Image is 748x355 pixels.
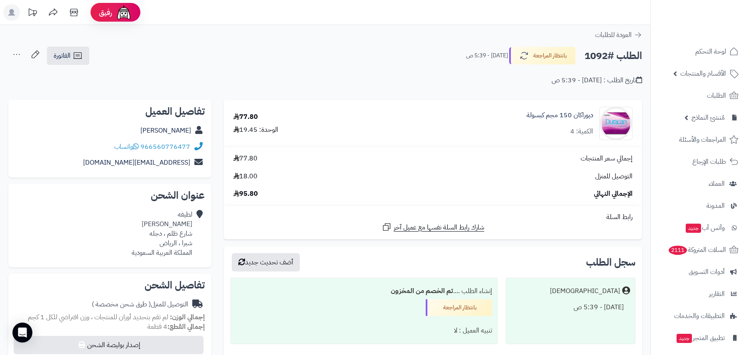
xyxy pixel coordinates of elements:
a: أدوات التسويق [656,262,743,282]
a: ديوراكان 150 مجم كبسولة [527,111,593,120]
strong: إجمالي القطع: [167,322,205,332]
span: المدونة [706,200,725,212]
div: لطيفه [PERSON_NAME] شارع ظلم ، دجله شبرا ، الرياض المملكة العربية السعودية [132,210,192,257]
div: [DEMOGRAPHIC_DATA] [550,286,620,296]
span: الإجمالي النهائي [594,189,633,199]
div: رابط السلة [227,212,639,222]
a: المدونة [656,196,743,216]
a: لوحة التحكم [656,42,743,62]
span: العملاء [709,178,725,190]
div: Open Intercom Messenger [12,323,32,343]
span: 95.80 [233,189,258,199]
a: الطلبات [656,86,743,106]
span: 18.00 [233,172,258,181]
span: المراجعات والأسئلة [679,134,726,145]
h2: تفاصيل العميل [15,106,205,116]
span: ( طرق شحن مخصصة ) [92,299,151,309]
div: تنبيه العميل : لا [236,323,493,339]
div: الوحدة: 19.45 [233,125,278,135]
a: التطبيقات والخدمات [656,306,743,326]
span: الأقسام والمنتجات [680,68,726,79]
button: إصدار بوليصة الشحن [14,336,204,354]
div: التوصيل للمنزل [92,300,188,309]
img: ai-face.png [115,4,132,21]
a: التقارير [656,284,743,304]
span: لم تقم بتحديد أوزان للمنتجات ، وزن افتراضي للكل 1 كجم [28,312,168,322]
span: 77.80 [233,154,258,163]
button: أضف تحديث جديد [232,253,300,271]
span: مُنشئ النماذج [692,112,725,123]
a: وآتس آبجديد [656,218,743,238]
span: طلبات الإرجاع [692,156,726,168]
span: لوحة التحكم [695,46,726,57]
span: تطبيق المتجر [676,332,725,344]
img: logo-2.png [692,16,740,33]
a: المراجعات والأسئلة [656,130,743,150]
div: بانتظار المراجعة [426,299,492,316]
b: تم الخصم من المخزون [391,286,453,296]
span: التطبيقات والخدمات [674,310,725,322]
div: تاريخ الطلب : [DATE] - 5:39 ص [552,76,642,85]
a: تحديثات المنصة [22,4,43,23]
a: الفاتورة [47,47,89,65]
a: السلات المتروكة2111 [656,240,743,260]
div: الكمية: 4 [570,127,593,136]
a: واتساب [114,142,139,152]
small: 4 قطعة [147,322,205,332]
h2: تفاصيل الشحن [15,280,205,290]
span: جديد [686,224,701,233]
a: العملاء [656,174,743,194]
a: تطبيق المتجرجديد [656,328,743,348]
a: [EMAIL_ADDRESS][DOMAIN_NAME] [83,158,190,168]
span: الفاتورة [54,51,71,61]
span: 2111 [668,245,688,255]
span: أدوات التسويق [689,266,725,278]
span: العودة للطلبات [595,30,632,40]
a: العودة للطلبات [595,30,642,40]
button: بانتظار المراجعة [509,47,576,64]
strong: إجمالي الوزن: [170,312,205,322]
span: السلات المتروكة [668,244,726,256]
span: جديد [677,334,692,343]
span: إجمالي سعر المنتجات [581,154,633,163]
div: 77.80 [233,112,258,122]
a: طلبات الإرجاع [656,152,743,172]
span: الطلبات [707,90,726,101]
h3: سجل الطلب [586,257,635,267]
span: وآتس آب [685,222,725,234]
a: [PERSON_NAME] [140,126,191,136]
div: [DATE] - 5:39 ص [511,299,630,316]
span: رفيق [99,7,112,17]
img: 5280aea8c0a31f8d2a6254456c4aabcb709f-90x90.jpg [600,107,632,140]
a: 966560776477 [140,142,190,152]
small: [DATE] - 5:39 ص [466,52,508,60]
h2: عنوان الشحن [15,190,205,200]
div: إنشاء الطلب .... [236,283,493,299]
span: التقارير [709,288,725,300]
span: التوصيل للمنزل [595,172,633,181]
h2: الطلب #1092 [584,47,642,64]
a: شارك رابط السلة نفسها مع عميل آخر [382,222,484,232]
span: شارك رابط السلة نفسها مع عميل آخر [394,223,484,232]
